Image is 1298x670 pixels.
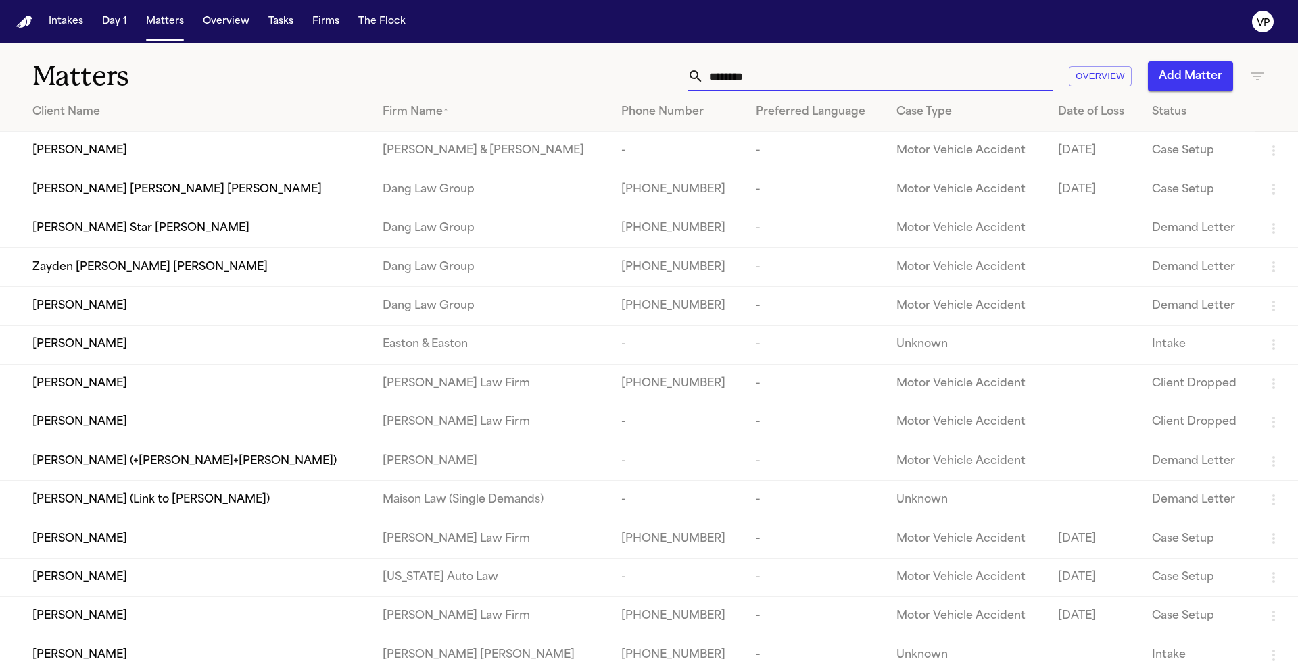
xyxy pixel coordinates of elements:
[1141,286,1255,325] td: Demand Letter
[610,597,745,636] td: [PHONE_NUMBER]
[1047,558,1141,596] td: [DATE]
[610,403,745,442] td: -
[32,220,249,236] span: [PERSON_NAME] Star [PERSON_NAME]
[372,442,610,480] td: [PERSON_NAME]
[1141,209,1255,247] td: Demand Letter
[745,480,886,519] td: -
[886,326,1047,364] td: Unknown
[16,16,32,28] a: Home
[32,531,127,547] span: [PERSON_NAME]
[1047,519,1141,558] td: [DATE]
[32,182,322,198] span: [PERSON_NAME] [PERSON_NAME] [PERSON_NAME]
[97,9,133,34] button: Day 1
[32,569,127,586] span: [PERSON_NAME]
[32,647,127,663] span: [PERSON_NAME]
[307,9,345,34] button: Firms
[32,336,127,353] span: [PERSON_NAME]
[610,132,745,170] td: -
[745,209,886,247] td: -
[372,597,610,636] td: [PERSON_NAME] Law Firm
[1141,519,1255,558] td: Case Setup
[745,132,886,170] td: -
[886,597,1047,636] td: Motor Vehicle Accident
[610,442,745,480] td: -
[372,132,610,170] td: [PERSON_NAME] & [PERSON_NAME]
[610,209,745,247] td: [PHONE_NUMBER]
[32,492,270,508] span: [PERSON_NAME] (Link to [PERSON_NAME])
[745,364,886,403] td: -
[372,326,610,364] td: Easton & Easton
[886,403,1047,442] td: Motor Vehicle Accident
[353,9,411,34] button: The Flock
[610,326,745,364] td: -
[745,597,886,636] td: -
[32,59,391,93] h1: Matters
[372,403,610,442] td: [PERSON_NAME] Law Firm
[745,442,886,480] td: -
[745,519,886,558] td: -
[32,376,127,392] span: [PERSON_NAME]
[32,298,127,314] span: [PERSON_NAME]
[745,170,886,209] td: -
[372,480,610,519] td: Maison Law (Single Demands)
[745,248,886,286] td: -
[1047,170,1141,209] td: [DATE]
[263,9,299,34] button: Tasks
[1047,132,1141,170] td: [DATE]
[372,286,610,325] td: Dang Law Group
[197,9,255,34] button: Overview
[1058,104,1130,120] div: Date of Loss
[886,519,1047,558] td: Motor Vehicle Accident
[1152,104,1244,120] div: Status
[610,480,745,519] td: -
[1141,558,1255,596] td: Case Setup
[43,9,89,34] button: Intakes
[1069,66,1132,87] button: Overview
[886,558,1047,596] td: Motor Vehicle Accident
[886,364,1047,403] td: Motor Vehicle Accident
[886,248,1047,286] td: Motor Vehicle Accident
[1141,132,1255,170] td: Case Setup
[610,558,745,596] td: -
[383,104,600,120] div: Firm Name ↑
[1148,61,1233,91] button: Add Matter
[372,519,610,558] td: [PERSON_NAME] Law Firm
[745,326,886,364] td: -
[886,132,1047,170] td: Motor Vehicle Accident
[610,519,745,558] td: [PHONE_NUMBER]
[1141,170,1255,209] td: Case Setup
[1141,403,1255,442] td: Client Dropped
[372,209,610,247] td: Dang Law Group
[1141,326,1255,364] td: Intake
[896,104,1036,120] div: Case Type
[610,248,745,286] td: [PHONE_NUMBER]
[610,170,745,209] td: [PHONE_NUMBER]
[1141,597,1255,636] td: Case Setup
[610,286,745,325] td: [PHONE_NUMBER]
[372,364,610,403] td: [PERSON_NAME] Law Firm
[32,259,268,276] span: Zayden [PERSON_NAME] [PERSON_NAME]
[745,286,886,325] td: -
[1141,480,1255,519] td: Demand Letter
[756,104,875,120] div: Preferred Language
[1141,442,1255,480] td: Demand Letter
[372,558,610,596] td: [US_STATE] Auto Law
[32,414,127,430] span: [PERSON_NAME]
[886,286,1047,325] td: Motor Vehicle Accident
[1047,597,1141,636] td: [DATE]
[886,480,1047,519] td: Unknown
[32,143,127,159] span: [PERSON_NAME]
[886,442,1047,480] td: Motor Vehicle Accident
[610,364,745,403] td: [PHONE_NUMBER]
[886,209,1047,247] td: Motor Vehicle Accident
[32,104,361,120] div: Client Name
[745,403,886,442] td: -
[141,9,189,34] button: Matters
